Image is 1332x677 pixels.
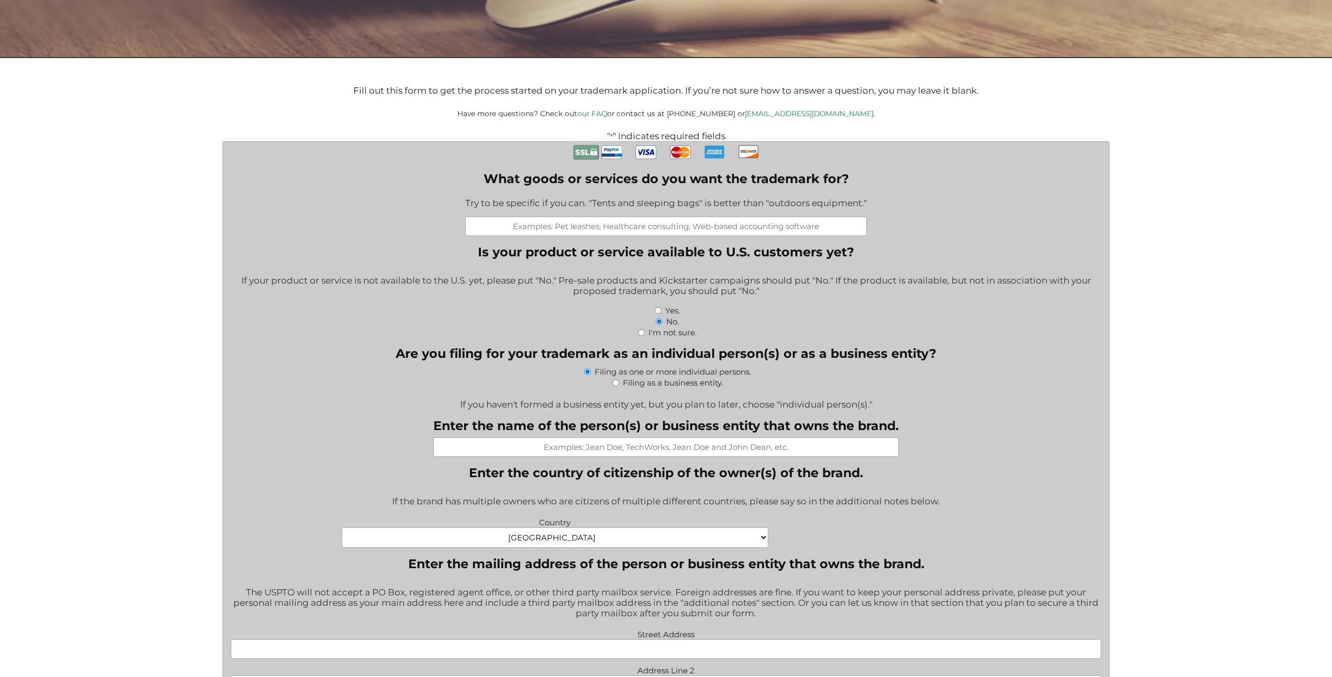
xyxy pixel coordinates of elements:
[635,142,656,163] img: Visa
[469,465,863,480] legend: Enter the country of citizenship of the owner(s) of the brand.
[665,306,680,315] label: Yes.
[465,217,867,236] input: Examples: Pet leashes; Healthcare consulting; Web-based accounting software
[433,437,899,457] input: Examples: Jean Doe, TechWorks, Jean Doe and John Dean, etc.
[173,131,1159,141] p: " " indicates required fields
[666,317,679,326] label: No.
[738,142,759,162] img: Discover
[342,515,768,527] label: Country
[231,663,1101,675] label: Address Line 2
[231,268,1101,304] div: If your product or service is not available to the U.S. yet, please put "No." Pre-sale products a...
[670,142,691,163] img: MasterCard
[595,367,751,377] label: Filing as one or more individual persons.
[577,109,607,118] a: our FAQ
[457,109,875,118] small: Have more questions? Check out or contact us at [PHONE_NUMBER] or .
[396,346,936,361] legend: Are you filing for your trademark as an individual person(s) or as a business entity?
[231,580,1101,627] div: The USPTO will not accept a PO Box, registered agent office, or other third party mailbox service...
[433,418,899,433] label: Enter the name of the person(s) or business entity that owns the brand.
[745,109,874,118] a: [EMAIL_ADDRESS][DOMAIN_NAME]
[231,392,1101,410] div: If you haven't formed a business entity yet, but you plan to later, choose "individual person(s)."
[465,171,867,186] label: What goods or services do you want the trademark for?
[623,378,723,388] label: Filing as a business entity.
[231,627,1101,639] label: Street Address
[601,142,622,163] img: PayPal
[648,328,697,337] label: I'm not sure.
[704,142,725,162] img: AmEx
[408,556,924,571] legend: Enter the mailing address of the person or business entity that owns the brand.
[231,489,1101,515] div: If the brand has multiple owners who are citizens of multiple different countries, please say so ...
[465,191,867,217] div: Try to be specific if you can. "Tents and sleeping bags" is better than "outdoors equipment."
[573,142,599,163] img: Secure Payment with SSL
[346,85,986,97] p: Fill out this form to get the process started on your trademark application. If you’re not sure h...
[478,244,854,259] legend: Is your product or service available to U.S. customers yet?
